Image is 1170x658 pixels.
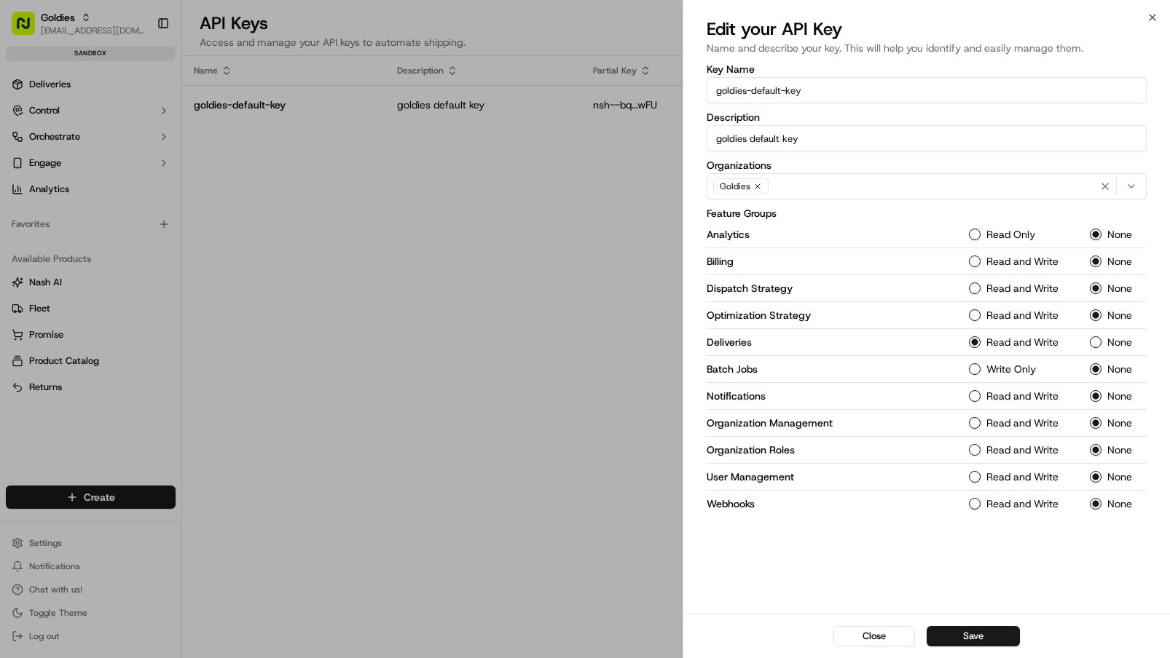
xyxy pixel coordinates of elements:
p: Batch Jobs [707,362,969,376]
p: Organization Management [707,416,969,430]
p: User Management [707,469,969,484]
label: Write Only [986,364,1036,374]
span: Knowledge Base [29,325,111,340]
label: Feature Groups [707,208,1147,218]
span: [PERSON_NAME] [45,265,118,277]
label: None [1107,364,1132,374]
img: Nash [15,15,44,44]
label: Read and Write [986,445,1059,455]
span: [PERSON_NAME] [45,226,118,237]
label: Description [707,112,1147,122]
p: Optimization Strategy [707,308,969,322]
label: Read and Write [986,310,1059,320]
button: Close [833,626,915,646]
label: None [1107,418,1132,428]
span: • [121,226,126,237]
label: Key Name [707,64,1147,74]
label: Read and Write [986,256,1059,266]
p: Notifications [707,389,969,403]
img: 1736555255976-a54dd68f-1ca7-489b-9aae-adbdc363a1c4 [15,139,41,165]
a: 📗Knowledge Base [9,320,117,346]
label: None [1107,391,1132,401]
div: Start new chat [66,139,239,154]
label: Read and Write [986,418,1059,428]
h2: Edit your API Key [707,17,1147,41]
span: API Documentation [138,325,234,340]
p: Welcome 👋 [15,58,265,82]
p: Analytics [707,227,969,242]
label: Read and Write [986,337,1059,347]
img: Junifar Hidayat [15,212,38,235]
label: None [1107,337,1132,347]
span: Pylon [145,361,176,372]
button: Start new chat [248,143,265,161]
label: Read and Write [986,283,1059,293]
span: Goldies [720,181,750,192]
img: 1736555255976-a54dd68f-1ca7-489b-9aae-adbdc363a1c4 [29,266,41,277]
label: None [1107,472,1132,482]
label: None [1107,310,1132,320]
span: • [121,265,126,277]
p: Deliveries [707,335,969,349]
span: [DATE] [129,265,159,277]
div: 📗 [15,327,26,338]
label: Read and Write [986,391,1059,401]
p: Organization Roles [707,443,969,457]
label: None [1107,256,1132,266]
button: Goldies [707,173,1147,199]
p: Billing [707,254,969,269]
a: Powered byPylon [103,360,176,372]
span: [DATE] [129,226,159,237]
label: None [1107,229,1132,239]
img: 4281594248423_2fcf9dad9f2a874258b8_72.png [31,139,57,165]
div: We're available if you need us! [66,154,200,165]
p: Dispatch Strategy [707,281,969,296]
input: Got a question? Start typing here... [38,94,262,109]
label: Read and Write [986,499,1059,509]
p: Name and describe your key. This will help you identify and easily manage them. [707,41,1147,55]
a: 💻API Documentation [117,320,240,346]
button: Save [927,626,1020,646]
label: Read and Write [986,472,1059,482]
img: Masood Aslam [15,251,38,274]
p: Webhooks [707,496,969,511]
label: Organizations [707,160,1147,170]
label: None [1107,283,1132,293]
div: Past conversations [15,189,98,201]
label: None [1107,499,1132,509]
label: Read Only [986,229,1035,239]
button: See all [226,186,265,204]
div: 💻 [123,327,135,338]
label: None [1107,445,1132,455]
